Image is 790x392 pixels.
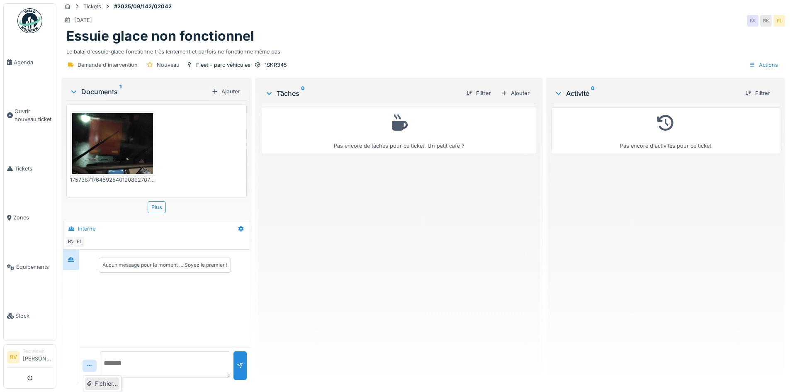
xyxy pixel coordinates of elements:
div: [DATE] [74,16,92,24]
strong: #2025/09/142/02042 [111,2,175,10]
div: Pas encore de tâches pour ce ticket. Un petit café ? [267,111,530,150]
span: Agenda [14,58,53,66]
div: BK [760,15,772,27]
h1: Essuie glace non fonctionnel [66,28,254,44]
span: Stock [15,312,53,320]
div: Plus [148,201,166,213]
div: Documents [70,87,208,97]
div: Nouveau [157,61,180,69]
img: dp14uxbt99it0qv46vt1a22vlj1c [72,113,153,174]
li: [PERSON_NAME] [23,348,53,366]
div: Fichier… [85,377,119,390]
span: Ouvrir nouveau ticket [15,107,53,123]
span: Tickets [15,165,53,173]
div: Pas encore d'activités pour ce ticket [557,111,775,150]
img: Badge_color-CXgf-gQk.svg [17,8,42,33]
div: Demande d'intervention [78,61,138,69]
div: Technicien [23,348,53,354]
div: Ajouter [208,86,243,97]
div: Filtrer [742,88,773,99]
div: 1SKR345 [265,61,287,69]
div: Le balai d'essuie-glace fonctionne très lentement et parfois ne fonctionne même pas [66,44,780,56]
span: Zones [13,214,53,222]
sup: 1 [119,87,122,97]
div: Tâches [265,88,459,98]
div: 1757387176469254019089270726217.jpg [70,176,155,184]
div: FL [773,15,785,27]
div: BK [747,15,758,27]
div: Actions [745,59,782,71]
div: Tickets [83,2,101,10]
span: Équipements [16,263,53,271]
div: Aucun message pour le moment … Soyez le premier ! [102,261,227,269]
div: Ajouter [498,88,533,99]
div: Interne [78,225,95,233]
li: RV [7,351,19,363]
div: Filtrer [463,88,494,99]
sup: 0 [301,88,305,98]
div: FL [73,236,85,248]
div: RV [65,236,77,248]
sup: 0 [591,88,595,98]
div: Fleet - parc véhicules [196,61,250,69]
div: Activité [554,88,739,98]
